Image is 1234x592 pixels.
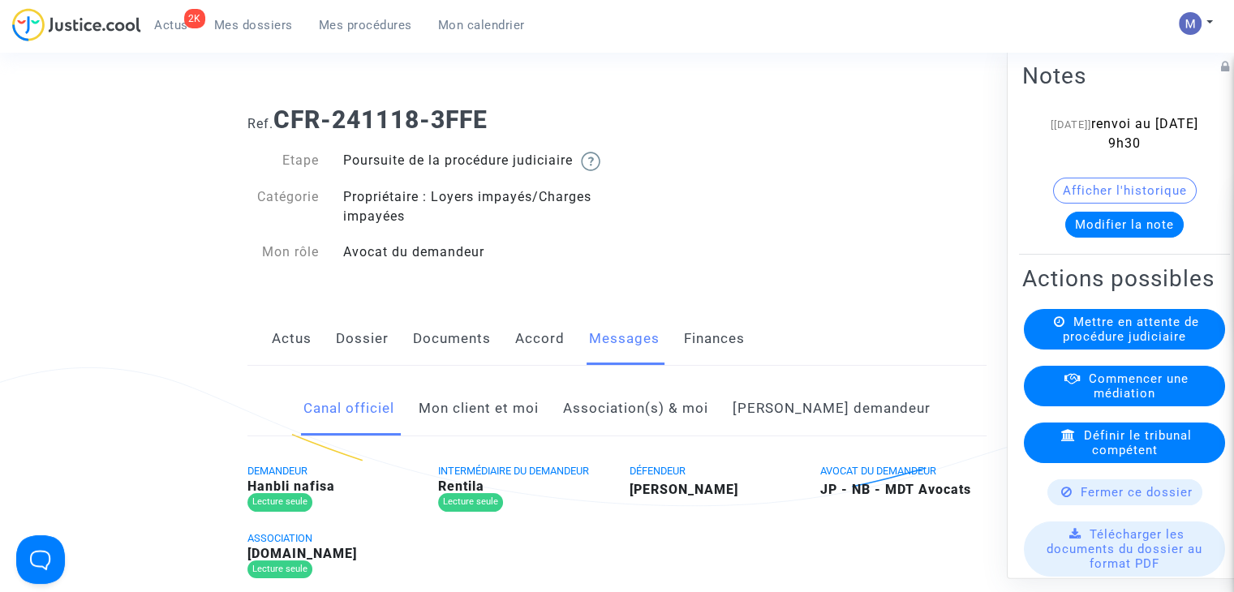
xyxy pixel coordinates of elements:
a: Dossier [336,312,389,366]
b: Hanbli nafisa [247,478,335,494]
a: Canal officiel [303,382,394,435]
a: Accord [515,312,565,366]
button: Afficher l'historique [1053,178,1197,204]
a: Mes procédures [306,13,425,37]
span: renvoi au [DATE] 9h30 [1091,116,1198,151]
a: [PERSON_NAME] demandeur [733,382,931,435]
a: 2KActus [141,13,201,37]
a: Documents [413,312,491,366]
span: Fermer ce dossier [1081,485,1193,500]
div: Catégorie [235,187,331,226]
div: Mon rôle [235,242,331,262]
span: Télécharger les documents du dossier au format PDF [1047,527,1202,571]
b: Rentila [438,478,484,494]
span: Commencer une médiation [1089,371,1189,401]
b: CFR-241118-3FFE [273,105,488,134]
div: Lecture seule [438,493,503,512]
a: Mon client et moi [419,382,539,435]
span: Mes dossiers [214,18,293,32]
span: DÉFENDEUR [629,465,685,477]
a: Association(s) & moi [563,382,708,435]
img: AAcHTtesyyZjLYJxzrkRG5BOJsapQ6nO-85ChvdZAQ62n80C=s96-c [1179,12,1202,35]
span: DEMANDEUR [247,465,307,477]
span: ASSOCIATION [247,532,312,544]
button: Modifier la note [1065,212,1184,238]
div: Propriétaire : Loyers impayés/Charges impayées [331,187,617,226]
img: help.svg [581,152,600,171]
a: Mes dossiers [201,13,306,37]
span: Actus [154,18,188,32]
b: [DOMAIN_NAME] [247,546,357,561]
b: JP - NB - MDT Avocats [820,482,971,497]
div: Poursuite de la procédure judiciaire [331,151,617,171]
div: Avocat du demandeur [331,242,617,262]
a: Actus [272,312,312,366]
a: Finances [684,312,745,366]
div: Lecture seule [247,493,312,512]
b: [PERSON_NAME] [629,482,737,497]
h2: Actions possibles [1022,264,1227,293]
span: Mes procédures [319,18,412,32]
span: Mon calendrier [438,18,525,32]
span: Définir le tribunal compétent [1084,428,1192,457]
div: 2K [184,9,205,28]
span: [[DATE]] [1051,118,1091,131]
span: INTERMÉDIAIRE DU DEMANDEUR [438,465,589,477]
img: jc-logo.svg [12,8,141,41]
span: Ref. [247,116,273,131]
a: Messages [589,312,660,366]
div: Etape [235,151,331,171]
h2: Notes [1022,62,1227,90]
iframe: Help Scout Beacon - Open [16,535,65,584]
span: AVOCAT DU DEMANDEUR [820,465,936,477]
a: Mon calendrier [425,13,538,37]
span: Mettre en attente de procédure judiciaire [1063,315,1199,344]
div: Lecture seule [247,560,312,579]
